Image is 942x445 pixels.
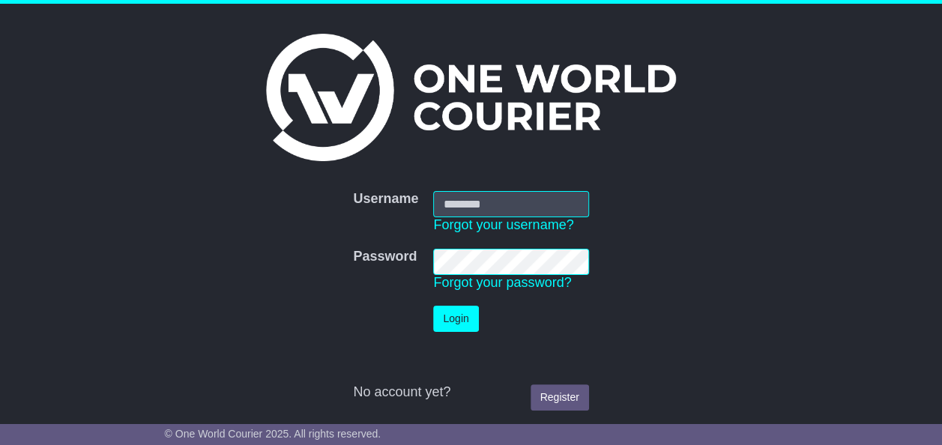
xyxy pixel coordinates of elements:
label: Password [353,249,417,265]
span: © One World Courier 2025. All rights reserved. [165,428,381,440]
a: Register [531,384,589,411]
a: Forgot your password? [433,275,571,290]
img: One World [266,34,675,161]
div: No account yet? [353,384,588,401]
a: Forgot your username? [433,217,573,232]
button: Login [433,306,478,332]
label: Username [353,191,418,208]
